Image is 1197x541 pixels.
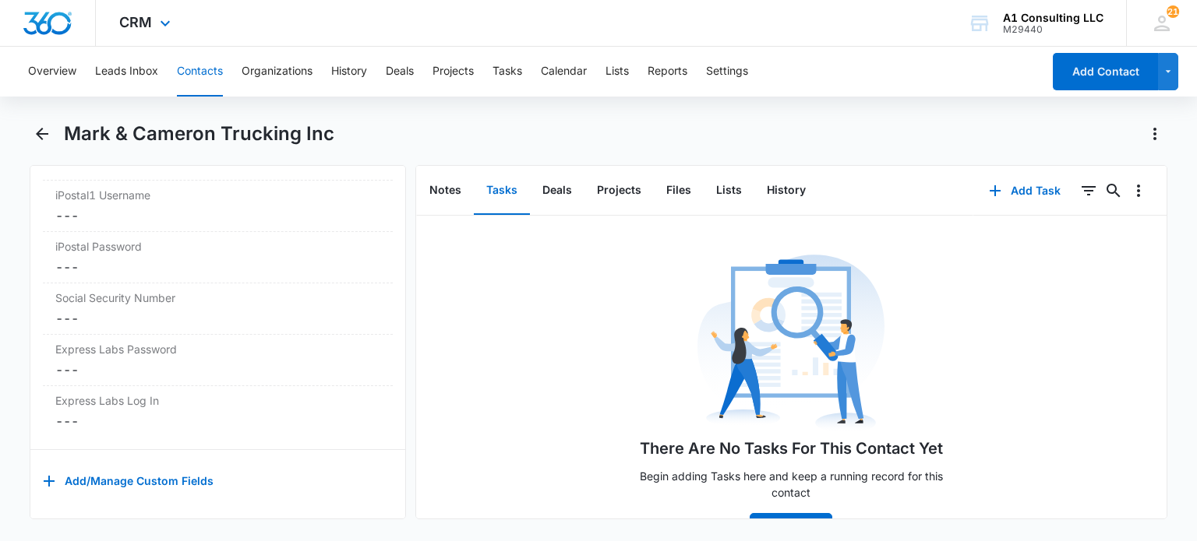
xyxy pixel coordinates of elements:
p: Begin adding Tasks here and keep a running record for this contact [627,468,955,501]
button: Leads Inbox [95,47,158,97]
div: Social Security Number--- [43,283,392,335]
div: Express Labs Log In--- [43,386,392,437]
button: Calendar [541,47,587,97]
button: Lists [606,47,629,97]
button: Overview [28,47,76,97]
label: iPostal Password [55,238,380,255]
div: account name [1003,12,1103,24]
button: Deals [530,167,584,215]
h1: Mark & Cameron Trucking Inc [64,122,334,146]
h1: There Are No Tasks For This Contact Yet [640,437,943,460]
div: Express Labs Password--- [43,335,392,386]
button: Back [30,121,54,146]
button: Reports [648,47,687,97]
button: Notes [417,167,474,215]
dd: --- [55,412,380,430]
button: Search... [1101,178,1126,203]
button: History [754,167,818,215]
label: Express Labs Password [55,341,380,357]
label: Express Labs Log In [55,392,380,409]
button: Overflow Menu [1126,178,1151,203]
button: Add Contact [1053,53,1158,90]
button: Filters [1076,178,1101,203]
a: Add/Manage Custom Fields [43,480,214,493]
button: Settings [706,47,748,97]
div: iPostal1 Username--- [43,181,392,232]
span: 21 [1167,5,1179,18]
button: Add/Manage Custom Fields [43,462,214,500]
button: History [331,47,367,97]
button: Organizations [242,47,312,97]
button: Tasks [474,167,530,215]
button: Lists [704,167,754,215]
span: CRM [119,14,152,30]
button: Projects [433,47,474,97]
button: Projects [584,167,654,215]
label: iPostal1 Username [55,187,380,203]
button: Actions [1142,121,1167,146]
dd: --- [55,258,380,276]
button: Deals [386,47,414,97]
img: No Data [697,250,885,437]
div: iPostal Password--- [43,232,392,283]
button: Tasks [493,47,522,97]
dd: --- [55,206,380,225]
button: Contacts [177,47,223,97]
button: Files [654,167,704,215]
div: notifications count [1167,5,1179,18]
label: Social Security Number [55,290,380,306]
dd: --- [55,360,380,379]
div: account id [1003,24,1103,35]
dd: --- [55,309,380,328]
button: Add Task [973,172,1076,209]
